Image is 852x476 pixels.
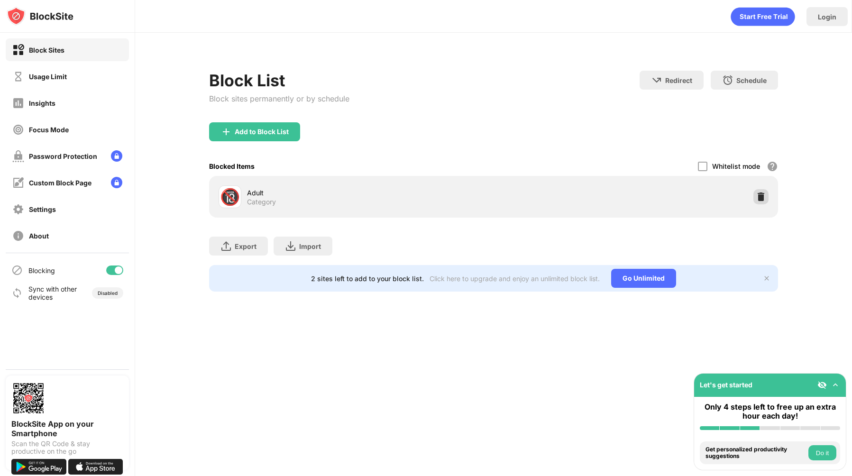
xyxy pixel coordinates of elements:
div: Click here to upgrade and enjoy an unlimited block list. [430,275,600,283]
div: Block sites permanently or by schedule [209,94,349,103]
div: Import [299,242,321,250]
div: Only 4 steps left to free up an extra hour each day! [700,403,840,421]
div: Schedule [736,76,767,84]
div: Let's get started [700,381,752,389]
img: block-on.svg [12,44,24,56]
img: omni-setup-toggle.svg [831,380,840,390]
img: eye-not-visible.svg [817,380,827,390]
button: Do it [808,445,836,460]
div: Redirect [665,76,692,84]
div: Blocked Items [209,162,255,170]
div: Usage Limit [29,73,67,81]
div: About [29,232,49,240]
div: Get personalized productivity suggestions [705,446,806,460]
div: Whitelist mode [712,162,760,170]
img: logo-blocksite.svg [7,7,73,26]
img: time-usage-off.svg [12,71,24,82]
div: Custom Block Page [29,179,92,187]
div: Password Protection [29,152,97,160]
div: Blocking [28,266,55,275]
img: get-it-on-google-play.svg [11,459,66,475]
div: Insights [29,99,55,107]
img: options-page-qr-code.png [11,381,46,415]
img: lock-menu.svg [111,150,122,162]
div: 🔞 [220,187,240,207]
div: animation [731,7,795,26]
img: about-off.svg [12,230,24,242]
div: Focus Mode [29,126,69,134]
img: settings-off.svg [12,203,24,215]
img: password-protection-off.svg [12,150,24,162]
img: download-on-the-app-store.svg [68,459,123,475]
div: Add to Block List [235,128,289,136]
img: insights-off.svg [12,97,24,109]
div: Block List [209,71,349,90]
div: Block Sites [29,46,64,54]
img: lock-menu.svg [111,177,122,188]
div: Go Unlimited [611,269,676,288]
div: 2 sites left to add to your block list. [311,275,424,283]
div: Export [235,242,257,250]
img: customize-block-page-off.svg [12,177,24,189]
div: BlockSite App on your Smartphone [11,419,123,438]
div: Scan the QR Code & stay productive on the go [11,440,123,455]
div: Disabled [98,290,118,296]
div: Adult [247,188,494,198]
div: Category [247,198,276,206]
img: blocking-icon.svg [11,265,23,276]
img: sync-icon.svg [11,287,23,299]
img: focus-off.svg [12,124,24,136]
div: Sync with other devices [28,285,77,301]
div: Settings [29,205,56,213]
img: x-button.svg [763,275,770,282]
div: Login [818,13,836,21]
